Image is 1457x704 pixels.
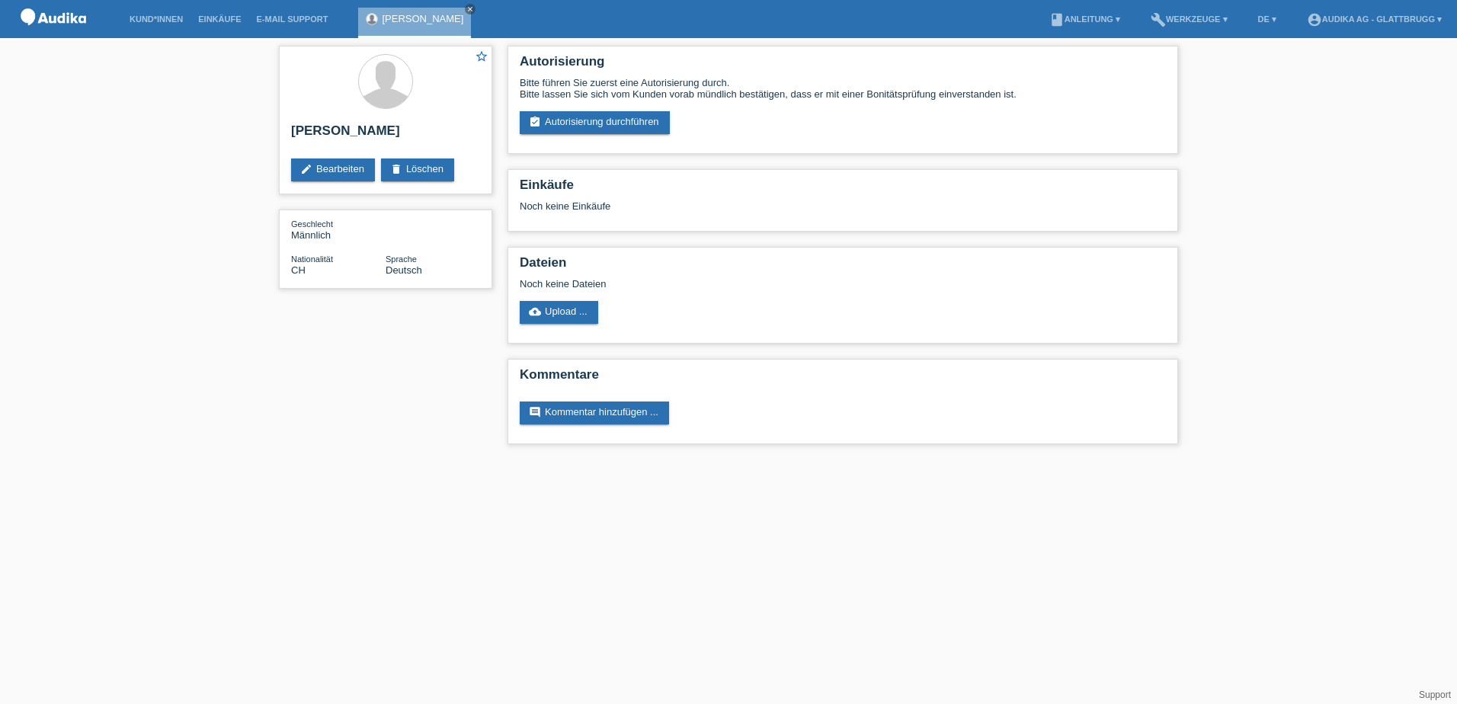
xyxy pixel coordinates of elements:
span: Deutsch [386,264,422,276]
i: delete [390,163,402,175]
a: Support [1419,690,1451,700]
a: bookAnleitung ▾ [1042,14,1128,24]
span: Nationalität [291,254,333,264]
a: commentKommentar hinzufügen ... [520,402,669,424]
h2: Dateien [520,255,1166,278]
a: POS — MF Group [15,30,91,41]
a: buildWerkzeuge ▾ [1143,14,1235,24]
h2: Kommentare [520,367,1166,390]
i: star_border [475,50,488,63]
i: edit [300,163,312,175]
a: Kund*innen [122,14,191,24]
a: E-Mail Support [249,14,336,24]
a: assignment_turned_inAutorisierung durchführen [520,111,670,134]
a: deleteLöschen [381,158,454,181]
a: DE ▾ [1250,14,1284,24]
a: editBearbeiten [291,158,375,181]
i: assignment_turned_in [529,116,541,128]
div: Bitte führen Sie zuerst eine Autorisierung durch. Bitte lassen Sie sich vom Kunden vorab mündlich... [520,77,1166,100]
a: Einkäufe [191,14,248,24]
a: close [465,4,476,14]
a: star_border [475,50,488,66]
a: account_circleAudika AG - Glattbrugg ▾ [1299,14,1449,24]
i: build [1151,12,1166,27]
div: Noch keine Einkäufe [520,200,1166,223]
i: book [1049,12,1065,27]
h2: [PERSON_NAME] [291,123,480,146]
div: Noch keine Dateien [520,278,985,290]
i: comment [529,406,541,418]
span: Schweiz [291,264,306,276]
span: Geschlecht [291,219,333,229]
a: cloud_uploadUpload ... [520,301,598,324]
h2: Einkäufe [520,178,1166,200]
span: Sprache [386,254,417,264]
div: Männlich [291,218,386,241]
i: cloud_upload [529,306,541,318]
h2: Autorisierung [520,54,1166,77]
a: [PERSON_NAME] [382,13,463,24]
i: account_circle [1307,12,1322,27]
i: close [466,5,474,13]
